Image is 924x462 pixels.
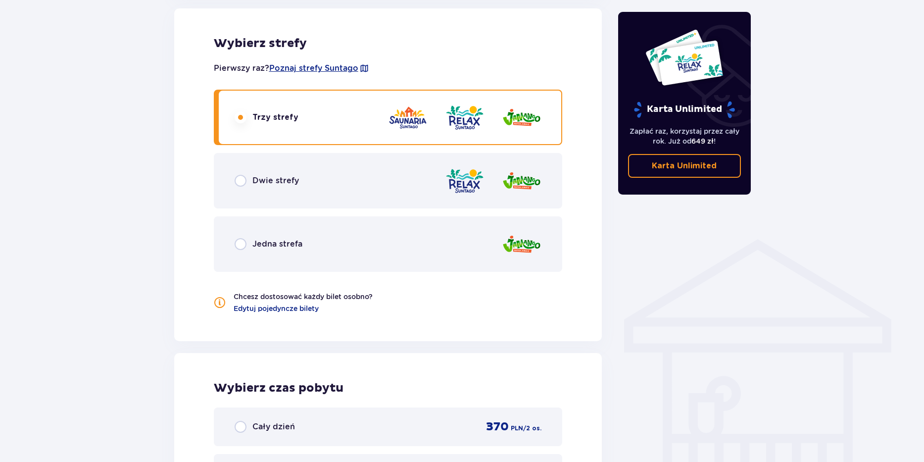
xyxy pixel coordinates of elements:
img: Jamango [502,167,541,195]
p: Pierwszy raz? [214,63,369,74]
span: Trzy strefy [252,112,298,123]
p: Zapłać raz, korzystaj przez cały rok. Już od ! [628,126,741,146]
h2: Wybierz czas pobytu [214,381,563,396]
span: Dwie strefy [252,175,299,186]
p: Karta Unlimited [652,160,717,171]
a: Edytuj pojedyncze bilety [234,304,319,313]
img: Jamango [502,103,541,132]
span: Jedna strefa [252,239,302,250]
span: Cały dzień [252,421,295,432]
span: 370 [486,419,509,434]
h2: Wybierz strefy [214,36,563,51]
p: Chcesz dostosować każdy bilet osobno? [234,292,373,302]
img: Relax [445,167,485,195]
img: Relax [445,103,485,132]
span: PLN [511,424,523,433]
span: / 2 os. [523,424,541,433]
span: 649 zł [691,137,714,145]
img: Saunaria [388,103,428,132]
p: Karta Unlimited [633,101,736,118]
a: Poznaj strefy Suntago [269,63,358,74]
img: Dwie karty całoroczne do Suntago z napisem 'UNLIMITED RELAX', na białym tle z tropikalnymi liśćmi... [645,29,724,86]
a: Karta Unlimited [628,154,741,178]
img: Jamango [502,230,541,258]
